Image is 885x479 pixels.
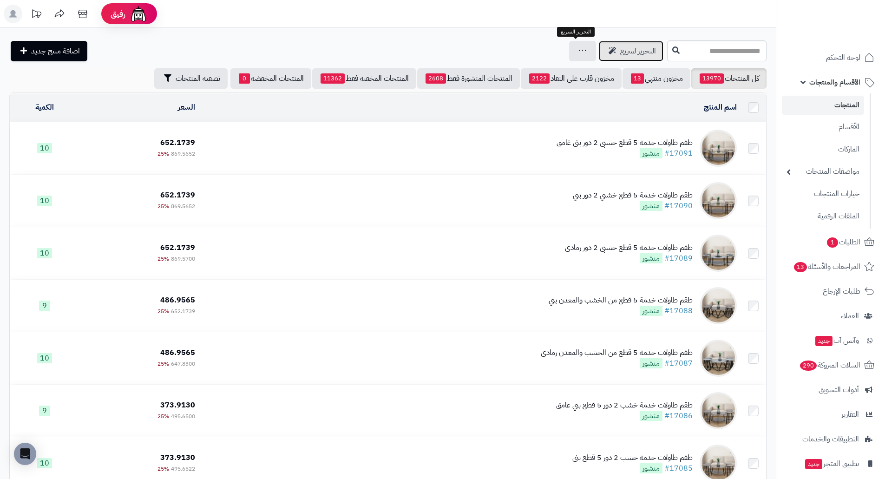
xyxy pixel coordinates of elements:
a: تحديثات المنصة [25,5,48,26]
a: #17089 [664,253,693,264]
div: التحرير السريع [557,27,595,37]
a: خيارات المنتجات [782,184,864,204]
span: منشور [640,201,662,211]
span: 373.9130 [160,400,195,411]
span: منشور [640,358,662,368]
div: طقم طاولات خدمة 5 قطع خشبي 2 دور بني غامق [557,138,693,148]
span: 10 [37,353,52,363]
span: 10 [37,248,52,258]
span: منشور [640,253,662,263]
a: مواصفات المنتجات [782,162,864,182]
span: السلات المتروكة [799,359,860,372]
img: ai-face.png [129,5,148,23]
a: كل المنتجات13970 [691,68,767,89]
span: المراجعات والأسئلة [793,260,860,273]
a: أدوات التسويق [782,379,879,401]
a: التقارير [782,403,879,426]
span: 486.9565 [160,347,195,358]
span: منشور [640,411,662,421]
div: طقم طاولات خدمة 5 قطع خشبي 2 دور رمادي [565,243,693,253]
a: مخزون قارب على النفاذ2122 [521,68,622,89]
a: الماركات [782,139,864,159]
div: طقم طاولات خدمة خشب 2 دور 5 قطع بني غامق [556,400,693,411]
button: تصفية المنتجات [154,68,228,89]
a: السعر [178,102,195,113]
span: 10 [37,143,52,153]
span: 25% [157,307,169,315]
span: 13 [631,73,644,84]
a: المنتجات المخفية فقط11362 [312,68,416,89]
span: 13 [794,262,807,272]
img: طقم طاولات خدمة 5 قطع من الخشب والمعدن رمادي [700,340,737,377]
a: الكمية [35,102,54,113]
span: الطلبات [826,236,860,249]
a: السلات المتروكة290 [782,354,879,376]
span: وآتس آب [814,334,859,347]
span: اضافة منتج جديد [31,46,80,57]
span: منشور [640,148,662,158]
a: #17088 [664,305,693,316]
span: 652.1739 [160,137,195,148]
img: logo-2.png [822,24,876,43]
a: #17086 [664,410,693,421]
a: #17090 [664,200,693,211]
span: 25% [157,465,169,473]
span: 25% [157,412,169,420]
div: Open Intercom Messenger [14,443,36,465]
span: 25% [157,255,169,263]
span: أدوات التسويق [819,383,859,396]
span: 290 [800,361,817,371]
span: طلبات الإرجاع [823,285,860,298]
span: 647.8300 [171,360,195,368]
span: 869.5652 [171,150,195,158]
a: الملفات الرقمية [782,206,864,226]
span: 11362 [321,73,345,84]
span: التحرير لسريع [620,46,656,57]
span: 25% [157,202,169,210]
span: 25% [157,360,169,368]
span: 495.6522 [171,465,195,473]
a: المنتجات [782,96,864,115]
a: التطبيقات والخدمات [782,428,879,450]
span: 10 [37,196,52,206]
span: رفيق [111,8,125,20]
span: 495.6500 [171,412,195,420]
span: العملاء [841,309,859,322]
a: الطلبات1 [782,231,879,253]
span: 2608 [426,73,446,84]
a: التحرير لسريع [599,41,663,61]
a: تطبيق المتجرجديد [782,453,879,475]
span: 486.9565 [160,295,195,306]
span: تطبيق المتجر [804,457,859,470]
span: 10 [37,458,52,468]
a: اضافة منتج جديد [11,41,87,61]
span: 25% [157,150,169,158]
span: 652.1739 [160,190,195,201]
span: الأقسام والمنتجات [809,76,860,89]
span: تصفية المنتجات [176,73,220,84]
a: العملاء [782,305,879,327]
a: الأقسام [782,117,864,137]
a: لوحة التحكم [782,46,879,69]
span: جديد [815,336,833,346]
a: وآتس آبجديد [782,329,879,352]
img: طقم طاولات خدمة خشب 2 دور 5 قطع بني غامق [700,392,737,429]
img: طقم طاولات خدمة 5 قطع من الخشب والمعدن بني [700,287,737,324]
span: التقارير [841,408,859,421]
a: مخزون منتهي13 [623,68,690,89]
span: 652.1739 [160,242,195,253]
img: طقم طاولات خدمة 5 قطع خشبي 2 دور بني [700,182,737,219]
span: 2122 [529,73,550,84]
div: طقم طاولات خدمة خشب 2 دور 5 قطع بني [572,453,693,463]
div: طقم طاولات خدمة 5 قطع خشبي 2 دور بني [573,190,693,201]
a: المنتجات المنشورة فقط2608 [417,68,520,89]
div: طقم طاولات خدمة 5 قطع من الخشب والمعدن بني [549,295,693,306]
span: 652.1739 [171,307,195,315]
a: #17087 [664,358,693,369]
a: المراجعات والأسئلة13 [782,256,879,278]
span: 1 [827,237,838,248]
span: 869.5700 [171,255,195,263]
span: التطبيقات والخدمات [802,433,859,446]
span: 869.5652 [171,202,195,210]
a: المنتجات المخفضة0 [230,68,311,89]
